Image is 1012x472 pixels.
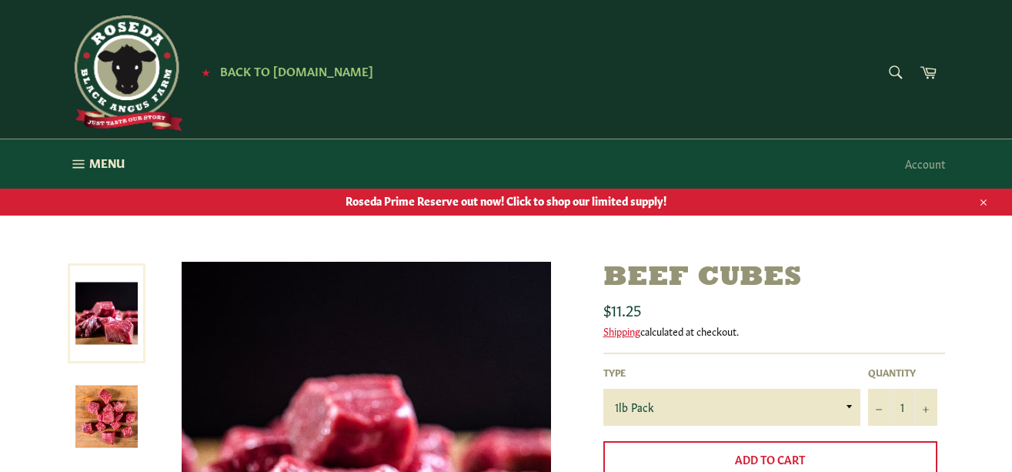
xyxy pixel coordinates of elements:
[868,389,891,426] button: Reduce item quantity by one
[220,62,373,79] span: Back to [DOMAIN_NAME]
[603,262,945,295] h1: Beef Cubes
[897,141,953,186] a: Account
[603,366,860,379] label: Type
[75,386,138,448] img: Beef Cubes
[914,389,937,426] button: Increase item quantity by one
[603,323,640,338] a: Shipping
[603,324,945,338] div: calculated at checkout.
[89,155,125,171] span: Menu
[868,366,937,379] label: Quantity
[52,139,140,189] button: Menu
[194,65,373,78] a: ★ Back to [DOMAIN_NAME]
[202,65,210,78] span: ★
[735,451,805,467] span: Add to Cart
[603,298,641,320] span: $11.25
[68,15,183,131] img: Roseda Beef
